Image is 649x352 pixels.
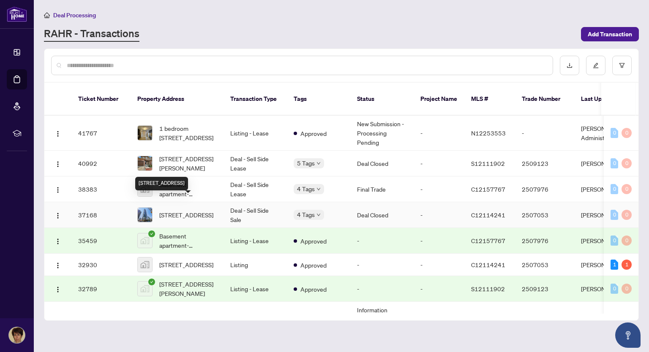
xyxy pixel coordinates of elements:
span: download [567,62,573,68]
div: 0 [622,128,632,138]
span: Approved [300,129,327,138]
th: Last Updated By [574,83,638,116]
td: - [414,302,464,346]
td: New Submission - Processing Pending [350,116,414,151]
button: Open asap [615,322,641,348]
img: Logo [55,130,61,137]
span: 5 Tags [297,158,315,168]
td: 2507976 [515,228,574,254]
td: [PERSON_NAME] [574,176,638,202]
div: 0 [611,210,618,220]
td: - [414,151,464,176]
div: 0 [622,210,632,220]
span: 1 bedroom [STREET_ADDRESS] [159,124,217,142]
td: [PERSON_NAME] [574,228,638,254]
td: 32930 [71,254,131,276]
span: down [316,161,321,165]
button: filter [612,56,632,75]
td: Listing - Lease [224,116,287,151]
td: Information Updated - Processing Pending [350,302,414,346]
td: 2509123 [515,151,574,176]
td: [PERSON_NAME] [574,151,638,176]
th: Property Address [131,83,224,116]
button: Logo [51,208,65,222]
span: down [316,187,321,191]
span: [STREET_ADDRESS][PERSON_NAME] [159,279,217,298]
img: thumbnail-img [138,208,152,222]
button: Logo [51,258,65,271]
span: check-circle [148,230,155,237]
span: Approved [300,260,327,270]
img: logo [7,6,27,22]
td: Listing - Lease [224,228,287,254]
td: 28720 [71,302,131,346]
img: thumbnail-img [138,257,152,272]
td: Deal Closed [350,202,414,228]
div: 0 [611,236,618,246]
th: Transaction Type [224,83,287,116]
span: filter [619,62,625,68]
th: Trade Number [515,83,574,116]
td: - [414,116,464,151]
span: C12114241 [471,211,505,219]
span: [STREET_ADDRESS][PERSON_NAME] [159,154,217,173]
th: Ticket Number [71,83,131,116]
button: edit [586,56,605,75]
td: [PERSON_NAME] [574,254,638,276]
div: 0 [622,236,632,246]
td: Deal - Sell Side Lease [224,151,287,176]
td: Deal - Sell Side Sale [224,202,287,228]
div: 0 [622,284,632,294]
td: - [414,276,464,302]
span: S12111902 [471,160,505,167]
td: 40992 [71,151,131,176]
td: [PERSON_NAME] Administrator [574,116,638,151]
td: 2507976 [515,176,574,202]
span: check-circle [148,279,155,285]
span: 4 Tags [297,210,315,219]
span: S12111902 [471,285,505,292]
img: Profile Icon [9,327,25,343]
span: [STREET_ADDRESS] [159,210,213,219]
span: 4 Tags [297,184,315,194]
img: thumbnail-img [138,282,152,296]
div: 0 [611,284,618,294]
td: - [350,254,414,276]
td: - [414,228,464,254]
th: MLS # [464,83,515,116]
div: [STREET_ADDRESS] [135,177,188,190]
span: Approved [300,284,327,294]
button: Logo [51,282,65,295]
td: 38383 [71,176,131,202]
span: down [316,213,321,217]
img: Logo [55,238,61,245]
td: Deal - Sell Side Lease [224,176,287,202]
div: 0 [622,158,632,168]
td: - [350,228,414,254]
td: - [414,254,464,276]
span: C12114241 [471,261,505,268]
span: edit [593,62,599,68]
td: 2509123 [515,276,574,302]
td: Final Trade [350,176,414,202]
img: thumbnail-img [138,126,152,140]
img: Logo [55,212,61,219]
td: - [414,202,464,228]
th: Status [350,83,414,116]
td: 2507053 [515,254,574,276]
img: Logo [55,262,61,269]
span: Basement apartment-[STREET_ADDRESS][PERSON_NAME] [159,180,217,198]
div: 0 [611,184,618,194]
img: Logo [55,161,61,168]
td: 41767 [71,116,131,151]
td: 32789 [71,276,131,302]
div: 0 [611,128,618,138]
td: 2507053 [515,202,574,228]
button: Logo [51,182,65,196]
span: Basement apartment-[STREET_ADDRESS][PERSON_NAME] [159,231,217,250]
td: - [515,116,574,151]
button: Add Transaction [581,27,639,41]
td: 35459 [71,228,131,254]
div: 0 [622,184,632,194]
td: [PERSON_NAME] [574,202,638,228]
